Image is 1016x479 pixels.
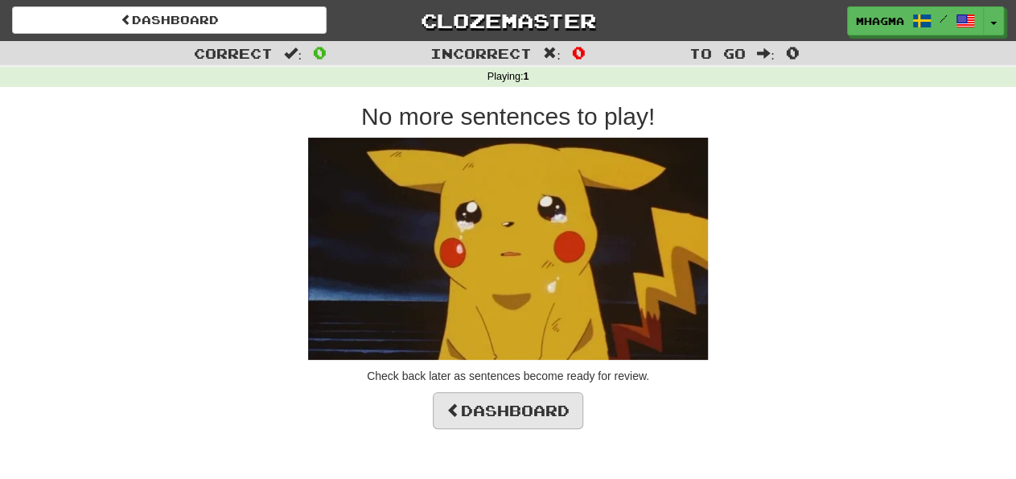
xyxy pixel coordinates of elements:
[308,138,708,360] img: sad-pikachu.gif
[940,13,948,24] span: /
[523,71,529,82] strong: 1
[757,47,775,60] span: :
[194,45,273,61] span: Correct
[689,45,746,61] span: To go
[50,368,967,384] p: Check back later as sentences become ready for review.
[313,43,327,62] span: 0
[433,392,583,429] a: Dashboard
[50,103,967,130] h2: No more sentences to play!
[543,47,561,60] span: :
[351,6,665,35] a: Clozemaster
[786,43,800,62] span: 0
[12,6,327,34] a: Dashboard
[430,45,532,61] span: Incorrect
[856,14,904,28] span: mhagma
[847,6,984,35] a: mhagma /
[284,47,302,60] span: :
[572,43,586,62] span: 0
